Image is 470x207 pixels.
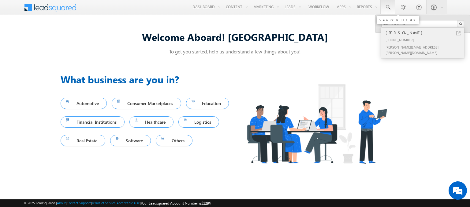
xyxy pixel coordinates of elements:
div: [PERSON_NAME] [384,29,466,36]
div: Search Leads [379,18,416,22]
span: Real Estate [66,136,100,145]
input: Search Leads [381,20,464,27]
a: Terms of Service [92,201,116,205]
span: Consumer Marketplaces [117,99,176,107]
a: About [57,201,66,205]
p: To get you started, help us understand a few things about you! [61,48,409,55]
span: Automotive [66,99,101,107]
span: Education [192,99,223,107]
img: Industry.png [235,72,398,176]
span: Others [161,136,187,145]
span: © 2025 LeadSquared | | | | | [24,200,211,206]
div: Welcome Aboard! [GEOGRAPHIC_DATA] [61,30,409,43]
div: [PHONE_NUMBER] [384,36,466,43]
div: [PERSON_NAME][EMAIL_ADDRESS][PERSON_NAME][DOMAIN_NAME] [384,43,466,56]
a: Acceptable Use [117,201,140,205]
span: 51284 [201,201,211,205]
span: Financial Institutions [66,118,119,126]
a: Contact Support [67,201,91,205]
span: Healthcare [135,118,168,126]
span: Logistics [184,118,214,126]
span: Your Leadsquared Account Number is [141,201,211,205]
span: Software [116,136,146,145]
h3: What business are you in? [61,72,235,87]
